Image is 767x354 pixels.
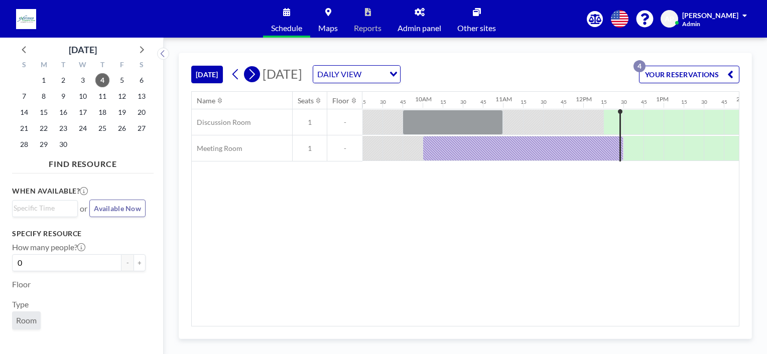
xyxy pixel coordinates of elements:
[135,73,149,87] span: Saturday, September 6, 2025
[332,96,349,105] div: Floor
[17,89,31,103] span: Sunday, September 7, 2025
[56,121,70,135] span: Tuesday, September 23, 2025
[37,137,51,151] span: Monday, September 29, 2025
[495,95,512,103] div: 11AM
[318,24,338,32] span: Maps
[521,99,527,105] div: 15
[12,279,31,289] label: Floor
[263,66,302,81] span: [DATE]
[80,204,87,214] span: or
[13,201,77,216] div: Search for option
[327,144,362,153] span: -
[601,99,607,105] div: 15
[354,24,381,32] span: Reports
[12,229,146,238] h3: Specify resource
[360,99,366,105] div: 15
[561,99,567,105] div: 45
[15,59,34,72] div: S
[665,15,674,24] span: AP
[656,95,669,103] div: 1PM
[541,99,547,105] div: 30
[14,203,72,214] input: Search for option
[192,118,251,127] span: Discussion Room
[37,121,51,135] span: Monday, September 22, 2025
[17,137,31,151] span: Sunday, September 28, 2025
[364,68,383,81] input: Search for option
[440,99,446,105] div: 15
[54,59,73,72] div: T
[132,59,151,72] div: S
[621,99,627,105] div: 30
[12,155,154,169] h4: FIND RESOURCE
[380,99,386,105] div: 30
[76,73,90,87] span: Wednesday, September 3, 2025
[315,68,363,81] span: DAILY VIEW
[134,254,146,271] button: +
[12,242,85,252] label: How many people?
[115,73,129,87] span: Friday, September 5, 2025
[701,99,707,105] div: 30
[12,299,29,309] label: Type
[192,144,242,153] span: Meeting Room
[95,105,109,119] span: Thursday, September 18, 2025
[682,11,738,20] span: [PERSON_NAME]
[633,60,646,72] p: 4
[639,66,739,83] button: YOUR RESERVATIONS4
[271,24,302,32] span: Schedule
[191,66,223,83] button: [DATE]
[115,89,129,103] span: Friday, September 12, 2025
[16,315,37,325] span: Room
[89,200,146,217] button: Available Now
[293,144,327,153] span: 1
[298,96,314,105] div: Seats
[121,254,134,271] button: -
[37,105,51,119] span: Monday, September 15, 2025
[115,105,129,119] span: Friday, September 19, 2025
[76,89,90,103] span: Wednesday, September 10, 2025
[313,66,400,83] div: Search for option
[457,24,496,32] span: Other sites
[135,105,149,119] span: Saturday, September 20, 2025
[76,121,90,135] span: Wednesday, September 24, 2025
[197,96,215,105] div: Name
[56,137,70,151] span: Tuesday, September 30, 2025
[681,99,687,105] div: 15
[17,105,31,119] span: Sunday, September 14, 2025
[480,99,486,105] div: 45
[112,59,132,72] div: F
[293,118,327,127] span: 1
[56,73,70,87] span: Tuesday, September 2, 2025
[73,59,93,72] div: W
[135,121,149,135] span: Saturday, September 27, 2025
[415,95,432,103] div: 10AM
[460,99,466,105] div: 30
[736,95,749,103] div: 2PM
[95,89,109,103] span: Thursday, September 11, 2025
[69,43,97,57] div: [DATE]
[135,89,149,103] span: Saturday, September 13, 2025
[576,95,592,103] div: 12PM
[16,9,36,29] img: organization-logo
[721,99,727,105] div: 45
[641,99,647,105] div: 45
[400,99,406,105] div: 45
[56,105,70,119] span: Tuesday, September 16, 2025
[37,89,51,103] span: Monday, September 8, 2025
[92,59,112,72] div: T
[34,59,54,72] div: M
[398,24,441,32] span: Admin panel
[17,121,31,135] span: Sunday, September 21, 2025
[95,121,109,135] span: Thursday, September 25, 2025
[95,73,109,87] span: Thursday, September 4, 2025
[56,89,70,103] span: Tuesday, September 9, 2025
[94,204,141,213] span: Available Now
[327,118,362,127] span: -
[682,20,700,28] span: Admin
[37,73,51,87] span: Monday, September 1, 2025
[115,121,129,135] span: Friday, September 26, 2025
[76,105,90,119] span: Wednesday, September 17, 2025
